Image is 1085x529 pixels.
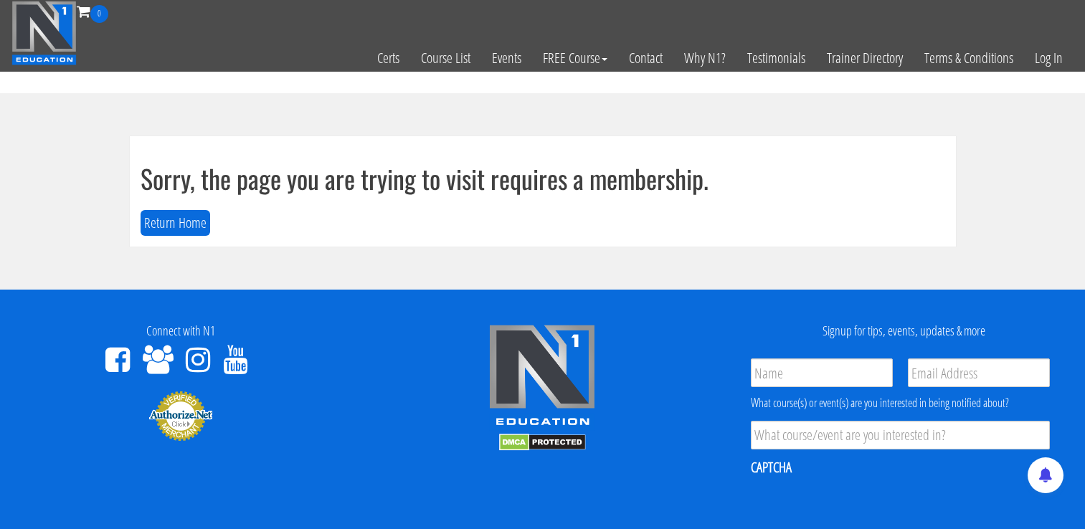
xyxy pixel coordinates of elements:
label: CAPTCHA [751,458,792,477]
input: Email Address [908,358,1050,387]
img: Authorize.Net Merchant - Click to Verify [148,390,213,442]
a: Course List [410,23,481,93]
a: Events [481,23,532,93]
a: Certs [366,23,410,93]
a: FREE Course [532,23,618,93]
div: What course(s) or event(s) are you interested in being notified about? [751,394,1050,411]
input: Name [751,358,893,387]
a: 0 [77,1,108,21]
h4: Connect with N1 [11,324,351,338]
a: Terms & Conditions [914,23,1024,93]
a: Why N1? [673,23,736,93]
img: n1-education [11,1,77,65]
a: Contact [618,23,673,93]
a: Trainer Directory [816,23,914,93]
h1: Sorry, the page you are trying to visit requires a membership. [141,164,945,193]
input: What course/event are you interested in? [751,421,1050,449]
button: Return Home [141,210,210,237]
h4: Signup for tips, events, updates & more [734,324,1074,338]
img: n1-edu-logo [488,324,596,430]
img: DMCA.com Protection Status [499,434,586,451]
span: 0 [90,5,108,23]
a: Log In [1024,23,1074,93]
a: Testimonials [736,23,816,93]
